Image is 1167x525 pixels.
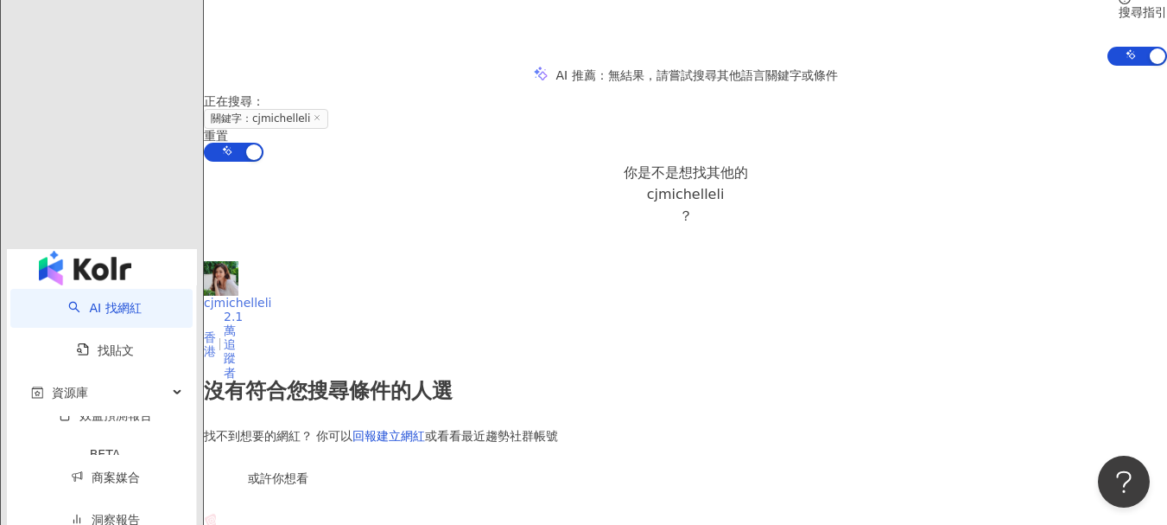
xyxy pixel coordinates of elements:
[555,68,837,82] div: AI 推薦 ：
[352,429,425,443] a: 回報建立網紅
[204,380,1167,404] h2: 沒有符合您搜尋條件的人選
[68,301,141,315] a: searchAI 找網紅
[204,429,1167,443] p: 找不到想要的網紅？ 你可以 或看看最近趨勢社群帳號
[608,68,838,82] span: 無結果，請嘗試搜尋其他語言關鍵字或條件
[204,94,264,108] span: 正在搜尋 ：
[39,251,131,285] img: logo
[204,261,238,296] img: KOL Avatar
[204,129,1167,143] div: 重置
[71,471,140,484] a: 商案媒合
[624,162,748,227] div: 你是不是想找其他的 ？
[31,408,179,474] a: 效益預測報告BETA
[1119,5,1167,19] div: 搜尋指引
[624,183,748,205] div: cjmichelleli
[204,330,216,358] div: 香港
[224,310,243,379] div: 2.1萬追蹤者
[77,343,134,357] a: 找貼文
[236,469,320,488] span: 或許你想看
[52,374,88,413] span: 資源庫
[204,109,328,129] span: 關鍵字：cjmichelleli
[1098,456,1150,508] iframe: Help Scout Beacon - Open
